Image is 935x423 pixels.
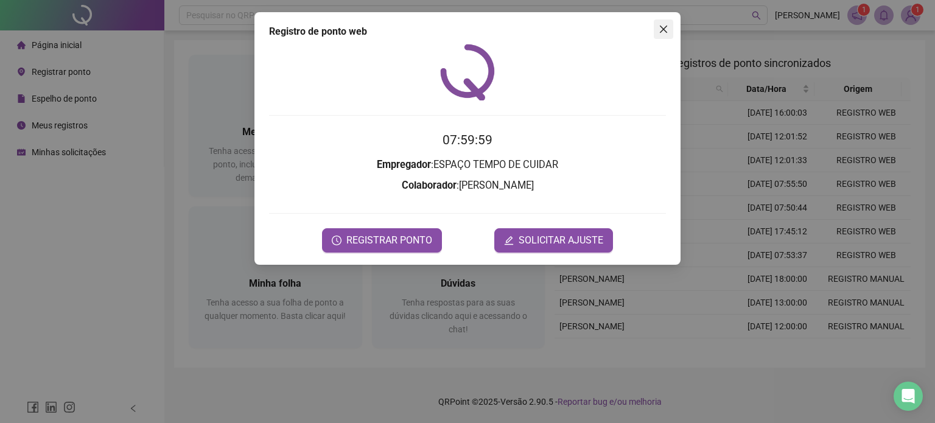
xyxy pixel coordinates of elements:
[894,382,923,411] div: Open Intercom Messenger
[519,233,603,248] span: SOLICITAR AJUSTE
[346,233,432,248] span: REGISTRAR PONTO
[440,44,495,100] img: QRPoint
[269,157,666,173] h3: : ESPAÇO TEMPO DE CUIDAR
[332,236,341,245] span: clock-circle
[504,236,514,245] span: edit
[269,24,666,39] div: Registro de ponto web
[402,180,457,191] strong: Colaborador
[494,228,613,253] button: editSOLICITAR AJUSTE
[269,178,666,194] h3: : [PERSON_NAME]
[659,24,668,34] span: close
[443,133,492,147] time: 07:59:59
[654,19,673,39] button: Close
[377,159,431,170] strong: Empregador
[322,228,442,253] button: REGISTRAR PONTO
